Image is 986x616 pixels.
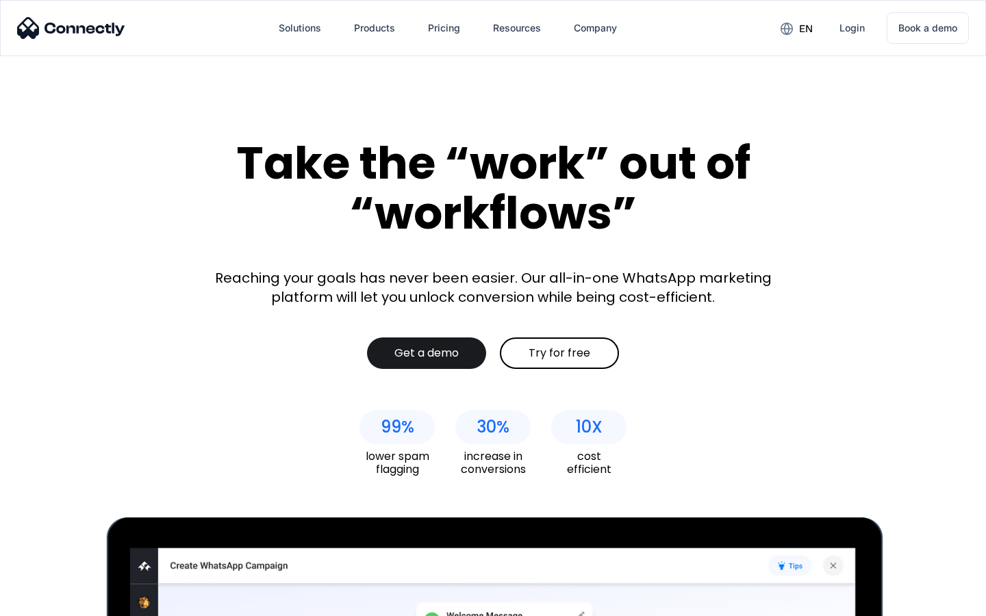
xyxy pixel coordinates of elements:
[185,138,801,238] div: Take the “work” out of “workflows”
[500,337,619,369] a: Try for free
[455,450,531,476] div: increase in conversions
[829,12,876,44] a: Login
[428,18,460,38] div: Pricing
[205,268,781,307] div: Reaching your goals has never been easier. Our all-in-one WhatsApp marketing platform will let yo...
[14,592,82,611] aside: Language selected: English
[381,418,414,437] div: 99%
[887,12,969,44] a: Book a demo
[551,450,627,476] div: cost efficient
[394,346,459,360] div: Get a demo
[17,17,125,39] img: Connectly Logo
[417,12,471,44] a: Pricing
[367,337,486,369] a: Get a demo
[576,418,603,437] div: 10X
[354,18,395,38] div: Products
[574,18,617,38] div: Company
[493,18,541,38] div: Resources
[359,450,435,476] div: lower spam flagging
[839,18,865,38] div: Login
[529,346,590,360] div: Try for free
[279,18,321,38] div: Solutions
[477,418,509,437] div: 30%
[799,19,813,38] div: en
[27,592,82,611] ul: Language list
